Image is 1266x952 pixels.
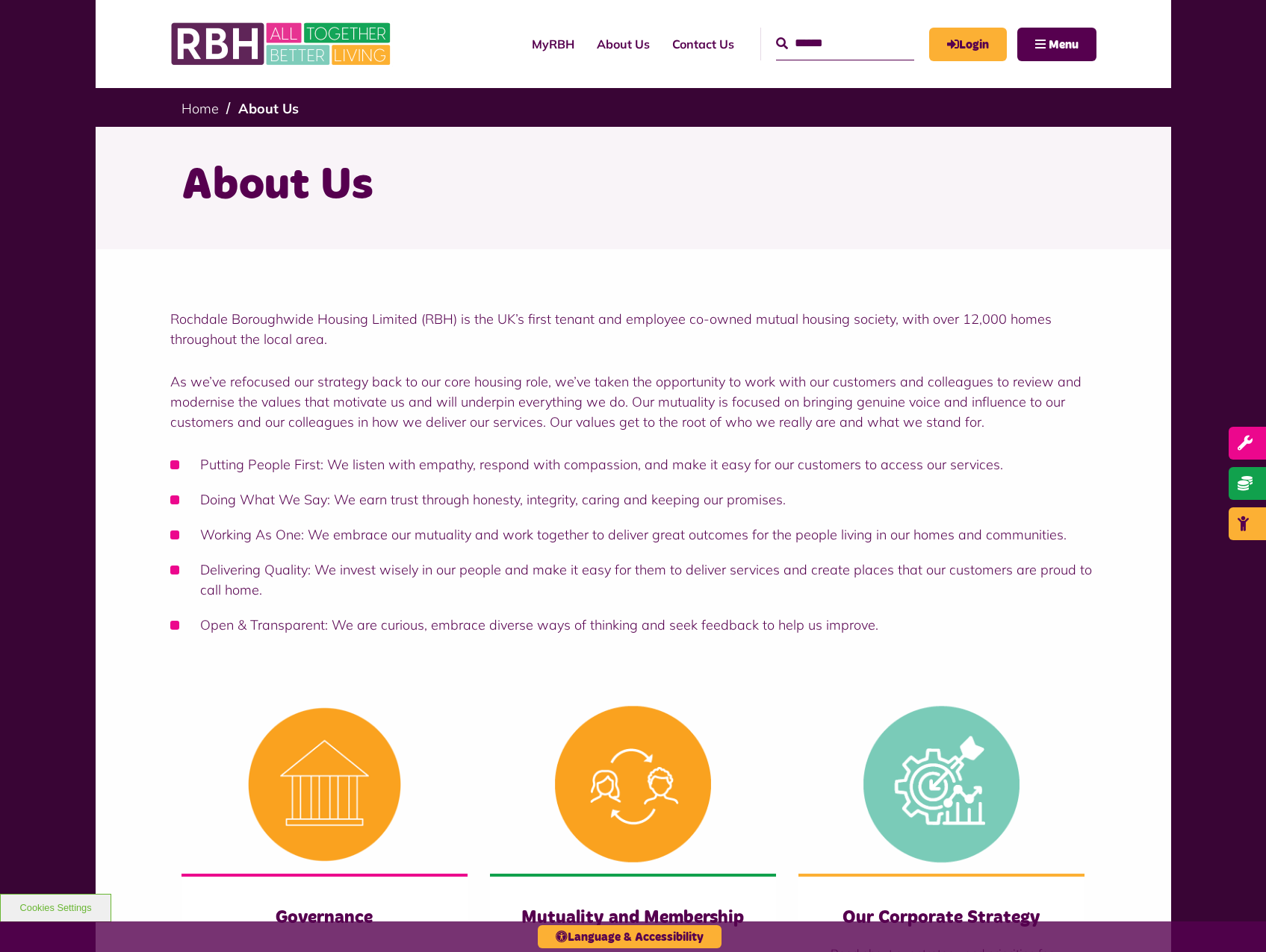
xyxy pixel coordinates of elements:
li: Putting People First: We listen with empathy, respond with compassion, and make it easy for our c... [170,454,1096,475]
a: Contact Us [661,24,745,64]
a: About Us [238,100,299,117]
h3: Governance [211,906,438,930]
input: Search [776,28,914,60]
p: As we’ve refocused our strategy back to our core housing role, we’ve taken the opportunity to wor... [170,372,1096,432]
h3: Our Corporate Strategy [828,906,1055,930]
button: Navigation [1017,28,1096,61]
li: Open & Transparent: We are curious, embrace diverse ways of thinking and seek feedback to help us... [170,615,1096,635]
li: Doing What We Say: We earn trust through honesty, integrity, caring and keeping our promises. [170,489,1096,510]
li: Working As One: We embrace our mutuality and work together to deliver great outcomes for the peop... [170,524,1096,545]
p: Rochdale Boroughwide Housing Limited (RBH) is the UK’s first tenant and employee co-owned mutual ... [170,309,1096,349]
h1: About Us [181,157,1085,215]
img: RBH [170,15,394,73]
a: Home [181,100,219,117]
button: Language & Accessibility [538,925,722,948]
a: About Us [586,24,661,64]
li: Delivering Quality: We invest wisely in our people and make it easy for them to deliver services ... [170,560,1096,600]
span: Menu [1049,39,1079,51]
a: MyRBH [929,28,1007,61]
img: Corporate Strategy [798,695,1085,874]
img: Mutuality [490,695,776,874]
h3: Mutuality and Membership [520,906,746,930]
a: MyRBH [521,24,586,64]
iframe: Netcall Web Assistant for live chat [1199,885,1266,952]
img: Governance [181,695,468,874]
